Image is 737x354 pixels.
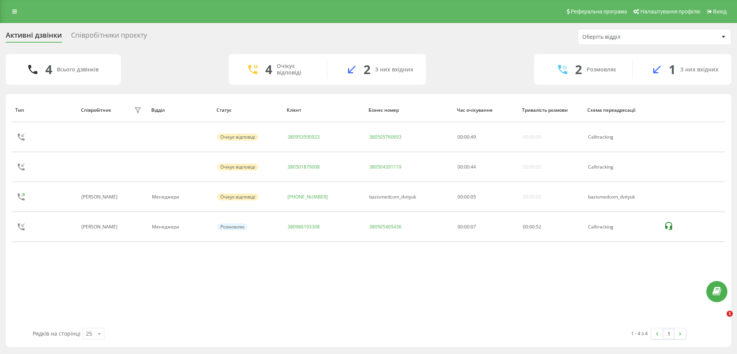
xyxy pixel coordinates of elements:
[669,62,676,77] div: 1
[217,134,258,141] div: Очікує відповіді
[458,164,476,170] div: : :
[713,8,727,15] span: Вихід
[288,164,320,170] a: 380501879008
[523,164,541,170] div: 00:00:00
[711,311,729,329] iframe: Intercom live chat
[151,108,209,113] div: Відділ
[217,164,258,170] div: Очікує відповіді
[523,134,541,140] div: 00:00:00
[464,134,469,140] span: 00
[575,62,582,77] div: 2
[57,66,99,73] div: Всього дзвінків
[587,108,656,113] div: Схема переадресації
[6,31,62,43] div: Активні дзвінки
[71,31,147,43] div: Співробітники проєкту
[369,164,402,170] a: 380504391119
[369,134,402,140] a: 380505760693
[369,194,416,200] div: bazismedcom_dvityuk
[458,134,463,140] span: 00
[536,223,541,230] span: 52
[663,328,674,339] a: 1
[288,134,320,140] a: 380953590923
[45,62,52,77] div: 4
[631,329,648,337] div: 1 - 4 з 4
[81,108,111,113] div: Співробітник
[727,311,733,317] span: 1
[471,164,476,170] span: 44
[523,194,541,200] div: 00:00:00
[217,194,258,200] div: Очікує відповіді
[288,223,320,230] a: 380986193308
[288,194,328,200] a: [PHONE_NUMBER]
[471,134,476,140] span: 49
[588,164,656,170] div: Calltracking
[216,108,279,113] div: Статус
[588,134,656,140] div: Calltracking
[81,194,119,200] div: [PERSON_NAME]
[458,224,514,230] div: 00:00:07
[369,223,402,230] a: 380505405436
[15,108,73,113] div: Тип
[529,223,535,230] span: 00
[588,194,656,200] div: bazismedcom_dvityuk
[86,330,92,337] div: 25
[457,108,515,113] div: Час очікування
[571,8,627,15] span: Реферальна програма
[522,108,580,113] div: Тривалість розмови
[277,63,316,76] div: Очікує відповіді
[458,194,476,200] div: : :
[217,223,248,230] div: Розмовляє
[458,164,463,170] span: 00
[152,224,209,230] div: Менеджери
[523,223,528,230] span: 00
[464,164,469,170] span: 00
[368,108,449,113] div: Бізнес номер
[640,8,700,15] span: Налаштування профілю
[287,108,361,113] div: Клієнт
[81,224,119,230] div: [PERSON_NAME]
[375,66,413,73] div: З них вхідних
[471,194,476,200] span: 05
[152,194,209,200] div: Менеджери
[588,224,656,230] div: Calltracking
[582,34,674,40] div: Оберіть відділ
[33,330,81,337] span: Рядків на сторінці
[458,194,463,200] span: 00
[523,224,541,230] div: : :
[364,62,370,77] div: 2
[680,66,719,73] div: З них вхідних
[464,194,469,200] span: 00
[587,66,616,73] div: Розмовляє
[458,134,476,140] div: : :
[265,62,272,77] div: 4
